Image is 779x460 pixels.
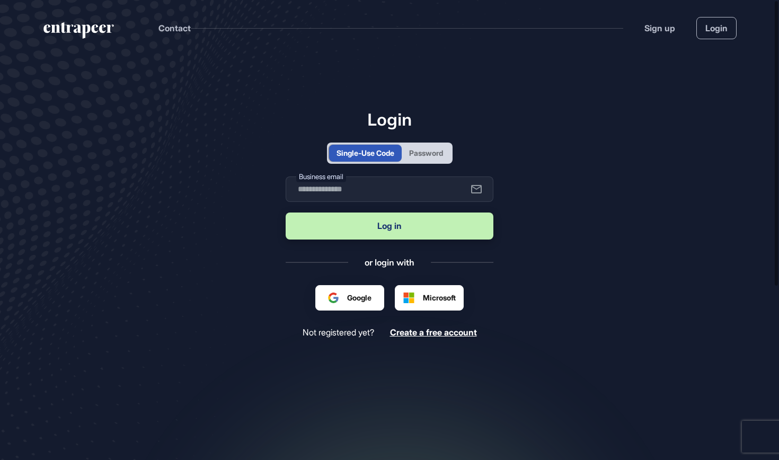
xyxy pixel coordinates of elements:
a: Create a free account [390,328,477,338]
span: Not registered yet? [303,328,374,338]
div: Password [409,147,443,158]
h1: Login [286,109,493,129]
div: Single-Use Code [337,147,394,158]
a: Sign up [644,22,675,34]
div: Google ile oturum açın [328,292,409,303]
div: or login with [365,256,414,268]
a: Login [696,17,737,39]
button: Contact [158,21,191,35]
span: Google ile oturum açın [342,293,404,302]
label: Business email [296,171,346,182]
button: Log in [286,213,493,240]
a: entrapeer-logo [42,22,115,42]
span: Microsoft [423,292,456,303]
